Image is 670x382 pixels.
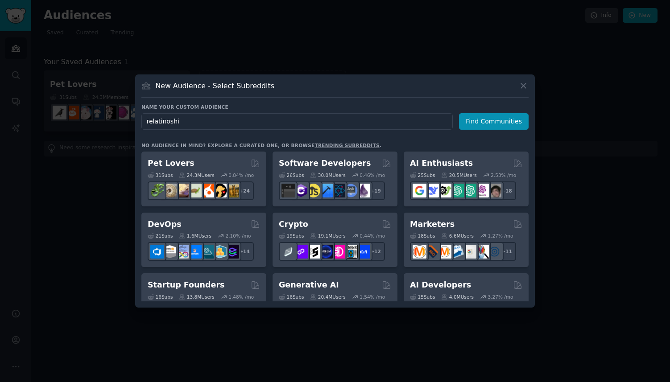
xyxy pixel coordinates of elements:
h2: AI Developers [410,279,471,291]
div: 18 Sub s [410,233,435,239]
h3: Name your custom audience [141,104,529,110]
h3: New Audience - Select Subreddits [156,81,274,90]
h2: Crypto [279,219,308,230]
div: 30.0M Users [310,172,345,178]
img: CryptoNews [344,245,358,259]
img: MarketingResearch [475,245,489,259]
div: 3.27 % /mo [488,294,513,300]
div: 0.44 % /mo [360,233,385,239]
div: 16 Sub s [148,294,173,300]
button: Find Communities [459,113,529,130]
img: aws_cdk [213,245,227,259]
div: + 19 [366,181,385,200]
img: ethfinance [281,245,295,259]
img: herpetology [150,184,164,197]
img: azuredevops [150,245,164,259]
img: dogbreed [225,184,239,197]
div: 1.48 % /mo [228,294,254,300]
h2: Startup Founders [148,279,224,291]
div: + 11 [497,242,516,261]
img: AskMarketing [438,245,451,259]
img: AItoolsCatalog [438,184,451,197]
img: Emailmarketing [450,245,464,259]
div: 1.6M Users [179,233,211,239]
div: + 18 [497,181,516,200]
div: 4.0M Users [441,294,474,300]
img: defiblockchain [331,245,345,259]
h2: DevOps [148,219,182,230]
div: + 14 [235,242,254,261]
img: AWS_Certified_Experts [163,245,177,259]
img: DeepSeek [425,184,439,197]
img: chatgpt_prompts_ [463,184,476,197]
input: Pick a short name, like "Digital Marketers" or "Movie-Goers" [141,113,453,130]
img: ballpython [163,184,177,197]
div: No audience in mind? Explore a curated one, or browse . [141,142,381,148]
div: 2.10 % /mo [226,233,251,239]
div: 6.6M Users [441,233,474,239]
h2: Software Developers [279,158,371,169]
img: ArtificalIntelligence [488,184,501,197]
img: OnlineMarketing [488,245,501,259]
img: OpenAIDev [475,184,489,197]
div: 24.3M Users [179,172,214,178]
div: 20.5M Users [441,172,476,178]
img: googleads [463,245,476,259]
div: 21 Sub s [148,233,173,239]
h2: Pet Lovers [148,158,194,169]
img: defi_ [356,245,370,259]
div: 19 Sub s [279,233,304,239]
img: elixir [356,184,370,197]
div: 13.8M Users [179,294,214,300]
img: ethstaker [306,245,320,259]
div: 2.53 % /mo [491,172,516,178]
div: 25 Sub s [410,172,435,178]
div: 16 Sub s [279,294,304,300]
img: 0xPolygon [294,245,308,259]
img: Docker_DevOps [175,245,189,259]
a: trending subreddits [314,143,379,148]
div: + 24 [235,181,254,200]
img: reactnative [331,184,345,197]
div: 1.27 % /mo [488,233,513,239]
img: cockatiel [200,184,214,197]
img: web3 [319,245,333,259]
img: content_marketing [413,245,426,259]
div: + 12 [366,242,385,261]
div: 0.84 % /mo [228,172,254,178]
img: AskComputerScience [344,184,358,197]
div: 15 Sub s [410,294,435,300]
div: 20.4M Users [310,294,345,300]
div: 26 Sub s [279,172,304,178]
img: software [281,184,295,197]
img: iOSProgramming [319,184,333,197]
h2: AI Enthusiasts [410,158,473,169]
img: turtle [188,184,202,197]
img: PlatformEngineers [225,245,239,259]
img: bigseo [425,245,439,259]
img: chatgpt_promptDesign [450,184,464,197]
div: 1.54 % /mo [360,294,385,300]
h2: Marketers [410,219,455,230]
div: 31 Sub s [148,172,173,178]
img: learnjavascript [306,184,320,197]
img: GoogleGeminiAI [413,184,426,197]
div: 19.1M Users [310,233,345,239]
img: leopardgeckos [175,184,189,197]
img: PetAdvice [213,184,227,197]
img: DevOpsLinks [188,245,202,259]
img: platformengineering [200,245,214,259]
div: 0.46 % /mo [360,172,385,178]
h2: Generative AI [279,279,339,291]
img: csharp [294,184,308,197]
